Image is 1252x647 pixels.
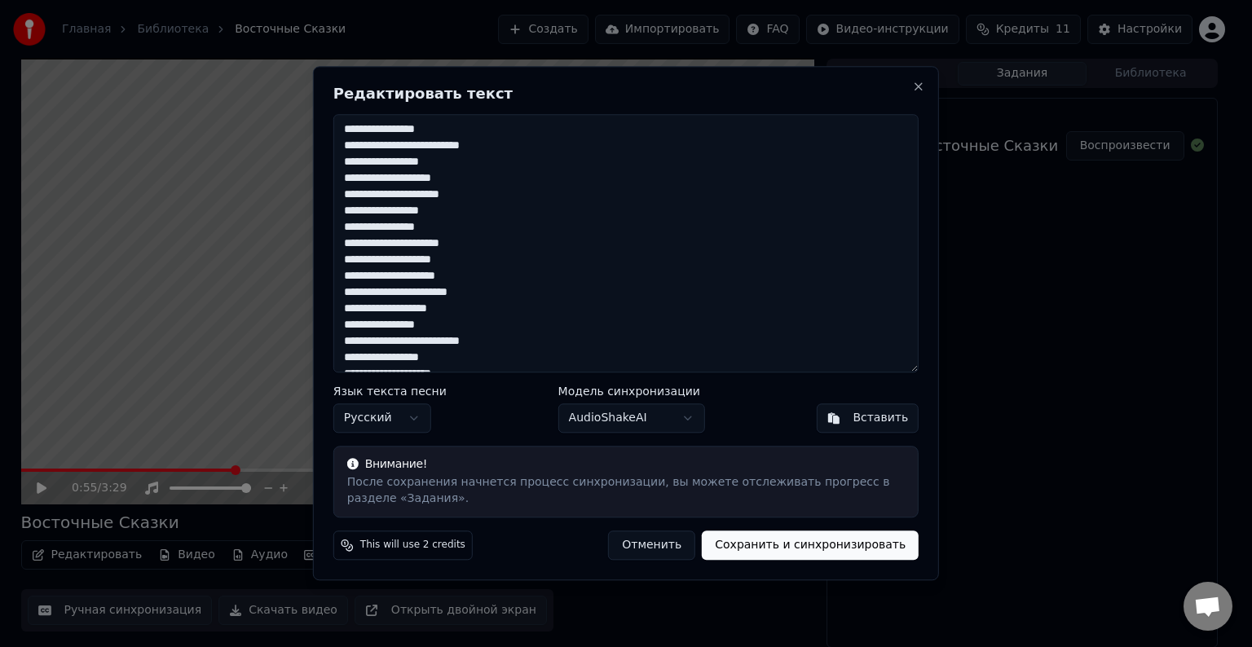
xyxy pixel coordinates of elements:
label: Язык текста песни [333,386,447,398]
div: Внимание! [347,457,905,473]
span: This will use 2 credits [360,539,465,552]
div: После сохранения начнется процесс синхронизации, вы можете отслеживать прогресс в разделе «Задания». [347,475,905,508]
button: Отменить [608,531,695,561]
button: Вставить [816,404,919,434]
button: Сохранить и синхронизировать [702,531,919,561]
h2: Редактировать текст [333,86,919,101]
label: Модель синхронизации [558,386,705,398]
div: Вставить [853,411,908,427]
